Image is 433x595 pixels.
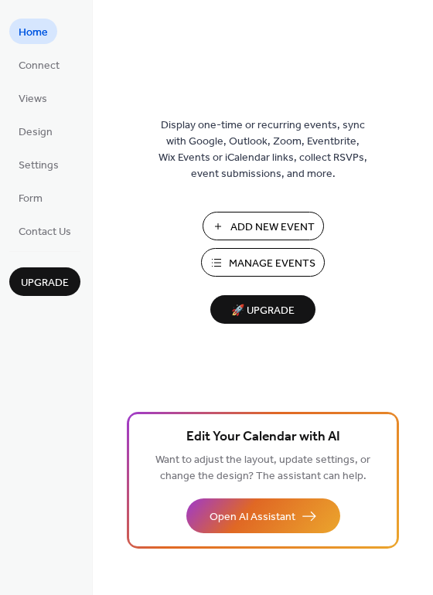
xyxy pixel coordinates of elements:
[19,124,53,141] span: Design
[186,498,340,533] button: Open AI Assistant
[230,219,315,236] span: Add New Event
[9,52,69,77] a: Connect
[19,25,48,41] span: Home
[9,19,57,44] a: Home
[19,158,59,174] span: Settings
[19,224,71,240] span: Contact Us
[155,450,370,487] span: Want to adjust the layout, update settings, or change the design? The assistant can help.
[210,295,315,324] button: 🚀 Upgrade
[9,218,80,243] a: Contact Us
[9,118,62,144] a: Design
[9,267,80,296] button: Upgrade
[9,85,56,110] a: Views
[21,275,69,291] span: Upgrade
[210,509,295,525] span: Open AI Assistant
[19,191,43,207] span: Form
[19,91,47,107] span: Views
[9,185,52,210] a: Form
[19,58,60,74] span: Connect
[9,151,68,177] a: Settings
[229,256,315,272] span: Manage Events
[220,301,306,321] span: 🚀 Upgrade
[159,117,367,182] span: Display one-time or recurring events, sync with Google, Outlook, Zoom, Eventbrite, Wix Events or ...
[203,212,324,240] button: Add New Event
[201,248,325,277] button: Manage Events
[186,427,340,448] span: Edit Your Calendar with AI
